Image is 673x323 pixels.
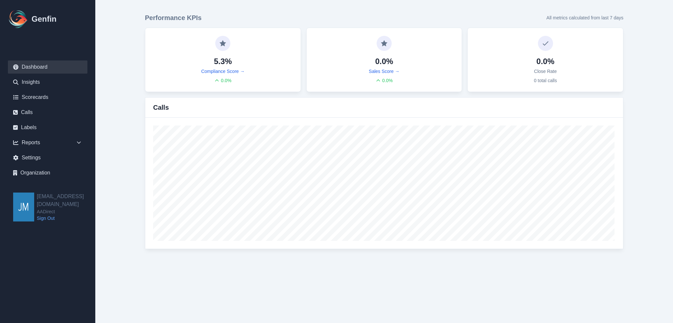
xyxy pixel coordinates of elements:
[8,91,87,104] a: Scorecards
[37,193,95,208] h2: [EMAIL_ADDRESS][DOMAIN_NAME]
[8,106,87,119] a: Calls
[214,77,231,84] div: 0.0 %
[8,76,87,89] a: Insights
[214,56,232,67] h4: 5.3%
[546,14,623,21] p: All metrics calculated from last 7 days
[8,166,87,179] a: Organization
[37,208,95,215] span: AADirect
[153,103,169,112] h3: Calls
[369,68,399,75] a: Sales Score →
[375,56,393,67] h4: 0.0%
[37,215,95,221] a: Sign Out
[534,68,557,75] p: Close Rate
[534,77,557,84] p: 0 total calls
[32,14,57,24] h1: Genfin
[376,77,393,84] div: 0.0 %
[201,68,244,75] a: Compliance Score →
[8,121,87,134] a: Labels
[8,151,87,164] a: Settings
[536,56,554,67] h4: 0.0%
[8,9,29,30] img: Logo
[13,193,34,221] img: jmendoza@aadirect.com
[8,136,87,149] div: Reports
[145,13,201,22] h3: Performance KPIs
[8,60,87,74] a: Dashboard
